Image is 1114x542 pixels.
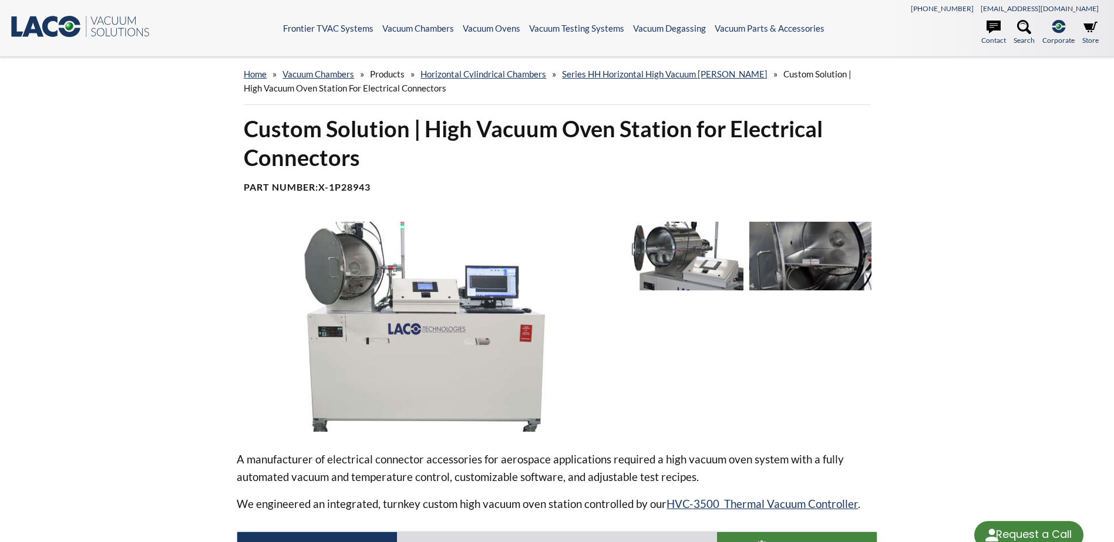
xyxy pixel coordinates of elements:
img: Close up of High Vacuum Oven Station for Electrical Connectors [621,222,743,290]
b: X-1P28943 [318,181,371,192]
h4: Part Number: [244,181,870,194]
a: Search [1014,20,1035,46]
span: Products [370,69,405,79]
a: Vacuum Ovens [463,23,520,33]
a: [PHONE_NUMBER] [911,4,974,13]
a: Series HH Horizontal High Vacuum [PERSON_NAME] [562,69,768,79]
img: Chamber interior of High Vacuum Oven Station for Electrical Connectors [749,222,871,290]
a: Horizontal Cylindrical Chambers [420,69,546,79]
a: [EMAIL_ADDRESS][DOMAIN_NAME] [981,4,1099,13]
a: HVC-3500 Thermal Vacuum Controller [667,497,858,510]
span: Custom Solution | High Vacuum Oven Station for Electrical Connectors [244,69,852,93]
a: Contact [981,20,1006,46]
a: Vacuum Testing Systems [529,23,624,33]
a: Store [1082,20,1099,46]
div: » » » » » [244,57,870,105]
a: Vacuum Chambers [382,23,454,33]
a: home [244,69,267,79]
span: Corporate [1042,35,1075,46]
a: Frontier TVAC Systems [283,23,373,33]
p: We engineered an integrated, turnkey custom high vacuum oven station controlled by our . [237,495,877,513]
a: Vacuum Parts & Accessories [715,23,824,33]
h1: Custom Solution | High Vacuum Oven Station for Electrical Connectors [244,114,870,172]
a: Vacuum Degassing [633,23,706,33]
p: A manufacturer of electrical connector accessories for aerospace applications required a high vac... [237,450,877,486]
a: Vacuum Chambers [282,69,354,79]
img: High Vacuum Oven Station for Electrical Connectors [237,222,611,432]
